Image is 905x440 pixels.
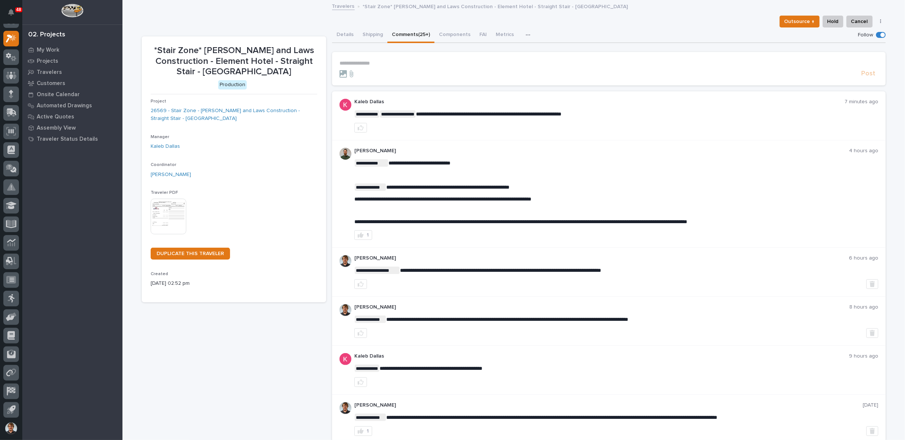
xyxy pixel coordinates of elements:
p: Assembly View [37,125,76,131]
p: [DATE] [863,402,878,408]
span: DUPLICATE THIS TRAVELER [157,251,224,256]
img: AOh14GhWdCmNGdrYYOPqe-VVv6zVZj5eQYWy4aoH1XOH=s96-c [340,304,351,316]
p: Kaleb Dallas [354,353,849,359]
p: 7 minutes ago [845,99,878,105]
button: like this post [354,328,367,338]
div: 1 [367,232,369,238]
span: Manager [151,135,169,139]
button: Comments (25+) [387,27,435,43]
a: My Work [22,44,122,55]
button: Post [858,69,878,78]
button: Metrics [491,27,518,43]
button: Components [435,27,475,43]
a: Onsite Calendar [22,89,122,100]
button: Delete post [866,328,878,338]
a: Kaleb Dallas [151,143,180,150]
p: Automated Drawings [37,102,92,109]
span: Traveler PDF [151,190,178,195]
p: Travelers [37,69,62,76]
p: Kaleb Dallas [354,99,845,105]
span: Created [151,272,168,276]
button: Notifications [3,4,19,20]
p: [PERSON_NAME] [354,148,849,154]
div: 1 [367,428,369,434]
button: Outsource ↑ [780,16,820,27]
button: Cancel [846,16,873,27]
span: Outsource ↑ [784,17,815,26]
p: [PERSON_NAME] [354,255,849,261]
a: Active Quotes [22,111,122,122]
button: Shipping [358,27,387,43]
p: *Stair Zone* [PERSON_NAME] and Laws Construction - Element Hotel - Straight Stair - [GEOGRAPHIC_D... [363,2,628,10]
p: [PERSON_NAME] [354,402,863,408]
p: 8 hours ago [849,304,878,310]
button: 1 [354,426,372,436]
p: Customers [37,80,65,87]
span: Post [861,69,875,78]
img: ACg8ocJFQJZtOpq0mXhEl6L5cbQXDkmdPAf0fdoBPnlMfqfX=s96-c [340,353,351,365]
button: FAI [475,27,491,43]
img: AATXAJw4slNr5ea0WduZQVIpKGhdapBAGQ9xVsOeEvl5=s96-c [340,148,351,160]
a: Projects [22,55,122,66]
p: 48 [16,7,21,12]
a: Travelers [332,1,355,10]
p: Active Quotes [37,114,74,120]
a: Customers [22,78,122,89]
p: My Work [37,47,59,53]
button: Details [332,27,358,43]
img: ACg8ocJFQJZtOpq0mXhEl6L5cbQXDkmdPAf0fdoBPnlMfqfX=s96-c [340,99,351,111]
img: AOh14GhWdCmNGdrYYOPqe-VVv6zVZj5eQYWy4aoH1XOH=s96-c [340,255,351,267]
a: Assembly View [22,122,122,133]
p: Projects [37,58,58,65]
span: Coordinator [151,163,176,167]
button: 1 [354,230,372,240]
p: 6 hours ago [849,255,878,261]
p: [DATE] 02:52 pm [151,280,317,287]
a: [PERSON_NAME] [151,171,191,179]
a: Automated Drawings [22,100,122,111]
button: like this post [354,377,367,387]
span: Hold [827,17,839,26]
div: Notifications48 [9,9,19,21]
button: Delete post [866,279,878,289]
img: AOh14GhWdCmNGdrYYOPqe-VVv6zVZj5eQYWy4aoH1XOH=s96-c [340,402,351,414]
button: like this post [354,123,367,133]
a: Traveler Status Details [22,133,122,144]
button: like this post [354,279,367,289]
a: 26569 - Stair Zone - [PERSON_NAME] and Laws Construction - Straight Stair - [GEOGRAPHIC_DATA] [151,107,317,123]
button: users-avatar [3,421,19,436]
div: 02. Projects [28,31,65,39]
p: Follow [858,32,873,38]
img: Workspace Logo [61,4,83,17]
p: Onsite Calendar [37,91,80,98]
span: Project [151,99,166,104]
p: Traveler Status Details [37,136,98,143]
div: Production [218,80,247,89]
p: [PERSON_NAME] [354,304,849,310]
button: Delete post [866,426,878,436]
p: *Stair Zone* [PERSON_NAME] and Laws Construction - Element Hotel - Straight Stair - [GEOGRAPHIC_D... [151,45,317,77]
p: 9 hours ago [849,353,878,359]
a: Travelers [22,66,122,78]
p: 4 hours ago [849,148,878,154]
a: DUPLICATE THIS TRAVELER [151,248,230,260]
button: Hold [823,16,843,27]
span: Cancel [851,17,868,26]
